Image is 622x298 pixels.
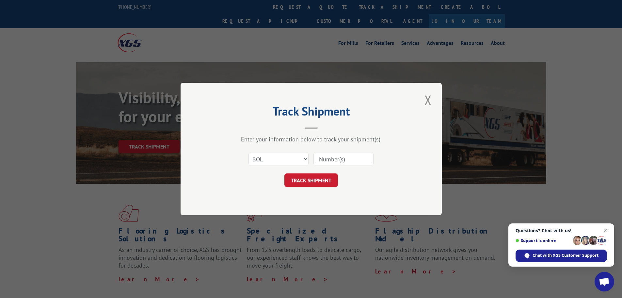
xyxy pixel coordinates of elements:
span: Support is online [516,238,570,243]
input: Number(s) [313,152,374,166]
button: TRACK SHIPMENT [284,173,338,187]
a: Open chat [595,272,614,291]
span: Questions? Chat with us! [516,228,607,233]
h2: Track Shipment [213,107,409,119]
div: Enter your information below to track your shipment(s). [213,135,409,143]
span: Chat with XGS Customer Support [533,253,598,258]
button: Close modal [423,91,434,109]
span: Chat with XGS Customer Support [516,250,607,262]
